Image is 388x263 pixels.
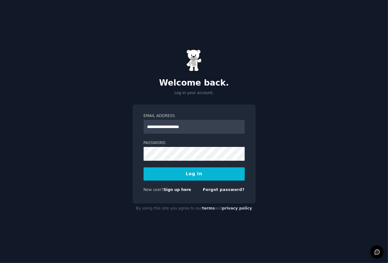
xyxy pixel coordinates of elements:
[186,49,202,71] img: Gummy Bear
[202,206,215,210] a: terms
[133,78,256,88] h2: Welcome back.
[144,187,164,192] span: New user?
[144,140,245,146] label: Password
[203,187,245,192] a: Forgot password?
[144,167,245,181] button: Log In
[144,113,245,119] label: Email Address
[163,187,191,192] a: Sign up here
[133,204,256,214] div: By using this site you agree to our and
[133,90,256,96] p: Log in your account.
[222,206,252,210] a: privacy policy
